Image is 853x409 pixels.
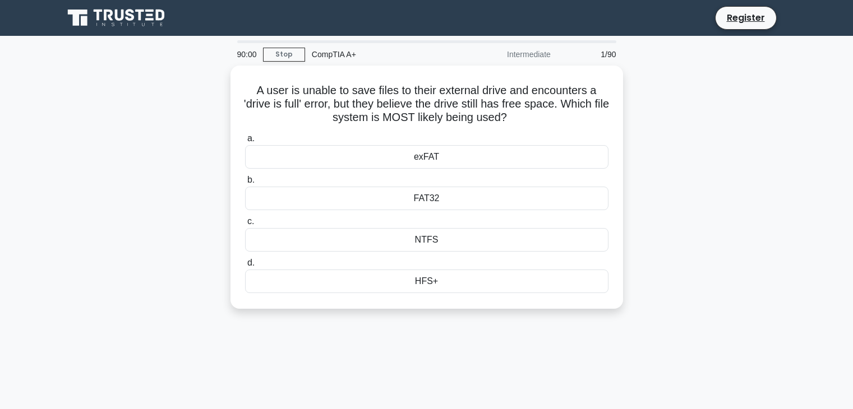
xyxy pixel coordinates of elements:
div: Intermediate [459,43,557,66]
div: HFS+ [245,269,608,293]
a: Register [720,9,772,26]
div: CompTIA A+ [305,43,459,66]
a: Stop [263,48,305,62]
div: NTFS [245,228,608,252]
span: b. [247,175,255,184]
span: d. [247,258,255,267]
div: 1/90 [557,43,623,66]
div: FAT32 [245,187,608,210]
div: 90:00 [230,43,263,66]
h5: A user is unable to save files to their external drive and encounters a 'drive is full' error, bu... [244,83,610,125]
span: a. [247,133,255,143]
span: c. [247,216,254,226]
div: exFAT [245,145,608,169]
